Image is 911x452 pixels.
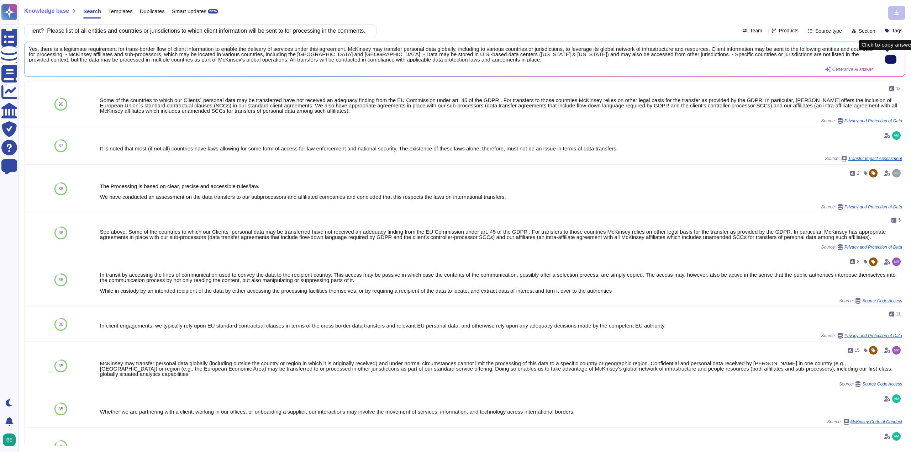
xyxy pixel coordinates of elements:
[839,381,902,387] span: Source:
[24,8,69,14] span: Knowledge base
[140,9,165,14] span: Duplicates
[859,28,875,33] span: Section
[825,156,902,161] span: Source:
[892,346,901,355] img: user
[892,28,902,33] span: Tags
[898,218,901,222] span: 5
[862,299,902,303] span: Source Code Access
[821,244,902,250] span: Source:
[83,9,101,14] span: Search
[848,156,902,161] span: Transfer Impact Assessment
[821,118,902,124] span: Source:
[892,131,901,140] img: user
[851,420,902,424] span: McKinsey Code of Conduct
[58,322,63,326] span: 86
[100,229,902,240] div: See above. Some of the countries to which our Clients´ personal data may be transferred have not ...
[892,257,901,266] img: user
[172,9,207,14] span: Smart updates
[815,28,842,33] span: Source type
[58,278,63,282] span: 86
[58,231,63,235] span: 86
[857,171,859,175] span: 2
[844,119,902,123] span: Privacy and Protection of Data
[892,394,901,403] img: user
[58,187,63,191] span: 86
[844,205,902,209] span: Privacy and Protection of Data
[100,272,902,293] div: In transit by accessing the lines of communication used to convey the data to the recipient count...
[100,184,902,200] div: The Processing is based on clear, precise and accessible rules/law. We have conducted an assessme...
[58,364,63,368] span: 85
[58,144,63,148] span: 87
[108,9,132,14] span: Templates
[827,419,902,425] span: Source:
[892,432,901,441] img: user
[855,348,859,352] span: 15
[208,9,218,14] div: BETA
[100,323,902,328] div: In client engagements, we typically rely upon EU standard contractual clauses in terms of the cro...
[100,409,902,414] div: Whether we are partnering with a client, working in our offices, or onboarding a supplier, our in...
[1,432,21,448] button: user
[58,102,63,106] span: 90
[821,333,902,339] span: Source:
[58,445,63,449] span: 85
[832,67,873,71] span: Generative AI answer
[100,97,902,113] div: Some of the countries to which our Clients´ personal data may be transferred have not received an...
[839,298,902,304] span: Source:
[862,382,902,386] span: Source Code Access
[896,86,901,91] span: 13
[821,204,902,210] span: Source:
[28,25,369,37] input: Search a question or template...
[29,46,873,62] span: Yes, there is a legitimate requirement for trans-border flow of client information to enable the ...
[844,334,902,338] span: Privacy and Protection of Data
[58,407,63,411] span: 85
[892,169,901,177] img: user
[857,260,859,264] span: 8
[844,245,902,249] span: Privacy and Protection of Data
[100,146,902,151] div: It is noted that most (if not all) countries have laws allowing for some form of access for law e...
[779,28,799,33] span: Products
[3,434,16,446] img: user
[896,312,901,316] span: 11
[100,361,902,377] div: McKinsey may transfer personal data globally (including outside the country or region in which it...
[750,28,762,33] span: Team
